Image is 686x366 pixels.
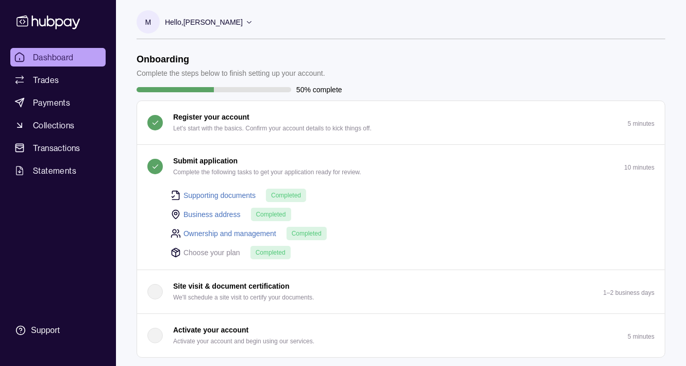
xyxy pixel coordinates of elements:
p: Complete the following tasks to get your application ready for review. [173,167,361,178]
p: Hello, [PERSON_NAME] [165,16,243,28]
p: Complete the steps below to finish setting up your account. [137,68,325,79]
a: Transactions [10,139,106,157]
span: Completed [271,192,301,199]
p: 50% complete [296,84,342,95]
p: We'll schedule a site visit to certify your documents. [173,292,314,303]
p: 5 minutes [628,333,655,340]
span: Transactions [33,142,80,154]
div: Submit application Complete the following tasks to get your application ready for review.10 minutes [137,188,665,270]
p: Site visit & document certification [173,280,290,292]
div: Support [31,325,60,336]
a: Support [10,320,106,341]
a: Payments [10,93,106,112]
p: Activate your account [173,324,248,336]
p: Let's start with the basics. Confirm your account details to kick things off. [173,123,372,134]
h1: Onboarding [137,54,325,65]
span: Collections [33,119,74,131]
span: Completed [256,211,286,218]
a: Supporting documents [183,190,256,201]
p: 1–2 business days [604,289,655,296]
span: Completed [292,230,322,237]
button: Activate your account Activate your account and begin using our services.5 minutes [137,314,665,357]
a: Collections [10,116,106,135]
p: 5 minutes [628,120,655,127]
span: Dashboard [33,51,74,63]
span: Trades [33,74,59,86]
a: Trades [10,71,106,89]
button: Register your account Let's start with the basics. Confirm your account details to kick things of... [137,101,665,144]
p: Activate your account and begin using our services. [173,336,314,347]
p: 10 minutes [624,164,655,171]
button: Site visit & document certification We'll schedule a site visit to certify your documents.1–2 bus... [137,270,665,313]
a: Ownership and management [183,228,276,239]
a: Business address [183,209,241,220]
span: Completed [256,249,286,256]
p: Choose your plan [183,247,240,258]
p: M [145,16,152,28]
span: Statements [33,164,76,177]
span: Payments [33,96,70,109]
button: Submit application Complete the following tasks to get your application ready for review.10 minutes [137,145,665,188]
a: Dashboard [10,48,106,66]
p: Submit application [173,155,238,167]
p: Register your account [173,111,249,123]
a: Statements [10,161,106,180]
